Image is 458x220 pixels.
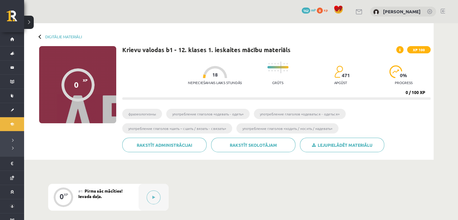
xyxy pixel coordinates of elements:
[317,8,323,14] span: 0
[317,8,331,12] a: 0 xp
[383,8,421,14] a: [PERSON_NAME]
[311,8,316,12] span: mP
[78,189,83,193] span: #1
[7,11,24,26] a: Rīgas 1. Tālmācības vidusskola
[212,72,218,77] span: 18
[60,194,64,199] div: 0
[188,80,242,85] p: Nepieciešamais laiks stundās
[342,73,350,78] span: 471
[300,138,384,152] a: Lejupielādēt materiālu
[400,73,407,78] span: 0 %
[302,8,316,12] a: 162 mP
[122,46,291,53] h1: Krievu valodas b1 - 12. klases 1. ieskaites mācību materiāls
[324,8,328,12] span: xp
[122,109,162,119] li: фразеологизмы
[254,109,346,119] li: употребление глаголов «одеваться - одеться»
[166,109,250,119] li: употребление глаголов «одевать - одеть»
[236,123,338,134] li: употребление глаголов «ходить / носить / надевать»
[78,188,123,199] span: Pirms sāc mācīties! Ievada daļa.
[211,138,295,152] a: Rakstīt skolotājam
[83,78,88,82] span: XP
[45,34,82,39] a: Digitālie materiāli
[302,8,310,14] span: 162
[74,80,79,89] div: 0
[395,80,413,85] p: progress
[373,9,379,15] img: Harijs Ķelpiņš
[389,65,402,78] img: icon-progress-161ccf0a02000e728c5f80fcf4c31c7af3da0e1684b2b1d7c360e028c24a22f1.svg
[64,193,68,196] div: XP
[407,46,431,53] span: XP 100
[334,80,347,85] p: apgūst
[272,80,283,85] p: Grūts
[334,65,343,78] img: students-c634bb4e5e11cddfef0936a35e636f08e4e9abd3cc4e673bd6f9a4125e45ecb1.svg
[122,123,232,134] li: употребление глаголов «шить – сшить / вязать - связать»
[122,138,207,152] a: Rakstīt administrācijai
